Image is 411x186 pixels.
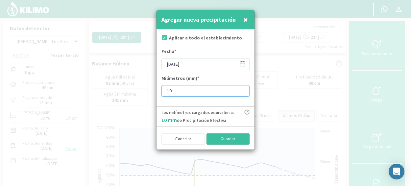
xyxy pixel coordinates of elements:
button: Cancelar [161,133,205,145]
label: Fecha [161,48,176,57]
span: 10 mm [161,117,177,123]
button: Close [242,13,250,26]
label: Aplicar a todo el establecimiento [169,35,242,41]
input: mm [161,85,250,97]
h4: Agregar nueva precipitación [161,15,236,24]
div: Open Intercom Messenger [389,164,404,179]
p: Los milímetros cargados equivalen a: de Precipitación Efectiva [161,109,234,124]
label: Milímetros (mm) [161,75,199,83]
span: × [243,14,248,25]
button: Guardar [206,133,250,145]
